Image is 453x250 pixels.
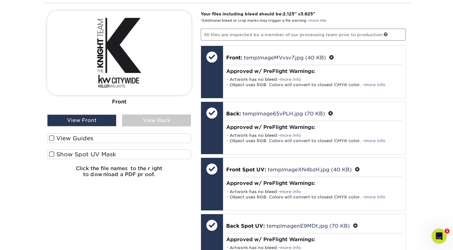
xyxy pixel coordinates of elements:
span: Back: [226,111,241,117]
a: more info [280,133,301,138]
span: 2.125 [283,11,294,16]
a: tempImageXN4bzH.jpg (40 KB) [268,167,352,173]
span: 3.625 [300,11,313,16]
iframe: Google Customer Reviews [2,231,53,248]
h6: Click the file names to the right to download a PDF proof. [47,165,191,182]
h4: Approved w/ PreFlight Warnings: [226,68,403,74]
span: Front Spot UV: [226,167,266,173]
a: tempImagenE9MDt.jpg (70 KB) [266,223,350,229]
a: more info [364,138,385,143]
a: more info [280,189,301,194]
a: more info [364,82,385,87]
p: All files are inspected by a member of our processing team prior to production. [201,29,406,41]
span: Front: [226,55,242,61]
a: more info [309,19,326,23]
li: Object uses RGB. Colors will convert to closest CMYK color. - [226,82,403,87]
li: Object uses RGB. Colors will convert to closest CMYK color. - [226,194,403,200]
li: Artwork has no bleed - [226,133,403,138]
span: 1 [445,229,450,234]
h4: Approved w/ PreFlight Warnings: [226,124,403,130]
label: Show Spot UV Mask [47,149,191,159]
a: more info [364,195,385,199]
h4: Approved w/ PreFlight Warnings: [226,180,403,186]
h4: Approved w/ PreFlight Warnings: [226,236,403,242]
li: Artwork has no bleed - [226,189,403,194]
iframe: Intercom live chat [432,229,447,244]
span: Back Spot UV: [226,223,265,229]
strong: Your files including bleed should be: " x " [201,11,315,16]
label: View Guides [47,133,191,143]
a: more info [280,245,301,250]
a: tempImage65vPLH.jpg (70 KB) [243,111,325,117]
li: Artwork has no bleed - [226,77,403,82]
div: View Back [122,114,191,126]
a: tempImageMVvsv7.jpg (40 KB) [244,55,326,61]
a: more info [280,77,301,82]
li: Object uses RGB. Colors will convert to closest CMYK color. - [226,138,403,143]
small: *Additional bleed or crop marks may trigger a file warning – [201,19,326,23]
div: Front [47,95,191,109]
div: View Front [47,114,116,126]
